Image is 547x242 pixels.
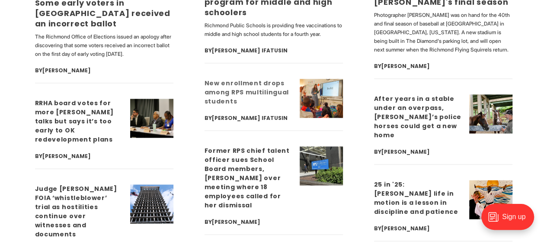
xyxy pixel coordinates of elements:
[469,180,512,219] img: 25 in '25: Lorenzo Gibson’s life in motion is a lesson in discipline and patience
[374,147,462,157] div: By
[205,79,289,106] a: New enrollment drops among RPS multilingual students
[474,200,547,242] iframe: portal-trigger
[35,99,114,144] a: RRHA board votes for more [PERSON_NAME] talks but says it’s too early to OK redevelopment plans
[212,218,260,226] a: [PERSON_NAME]
[212,47,288,54] a: [PERSON_NAME] Ifatusin
[381,148,430,155] a: [PERSON_NAME]
[35,184,117,239] a: Judge [PERSON_NAME] FOIA ‘whistleblower’ trial as hostilities continue over witnesses and documents
[374,180,458,216] a: 25 in '25: [PERSON_NAME] life in motion is a lesson in discipline and patience
[205,217,293,227] div: By
[42,152,91,160] a: [PERSON_NAME]
[205,113,293,123] div: By
[381,225,430,232] a: [PERSON_NAME]
[42,67,91,74] a: [PERSON_NAME]
[469,94,512,133] img: After years in a stable under an overpass, Richmond’s police horses could get a new home
[130,99,173,138] img: RRHA board votes for more Gilpin talks but says it’s too early to OK redevelopment plans
[35,32,173,58] p: The Richmond Office of Elections issued an apology after discovering that some voters received an...
[381,62,430,70] a: [PERSON_NAME]
[35,65,173,76] div: By
[205,45,343,56] div: By
[300,79,343,118] img: New enrollment drops among RPS multilingual students
[212,114,288,122] a: [PERSON_NAME] Ifatusin
[35,151,123,161] div: By
[205,21,343,39] p: Richmond Public Schools is providing free vaccinations to middle and high school students for a f...
[130,184,173,223] img: Judge postpones FOIA ‘whistleblower’ trial as hostilities continue over witnesses and documents
[374,94,461,139] a: After years in a stable under an overpass, [PERSON_NAME]’s police horses could get a new home
[374,223,462,234] div: By
[374,11,512,54] p: Photographer [PERSON_NAME] was on hand for the 40th and final season of baseball at [GEOGRAPHIC_D...
[300,146,343,185] img: Former RPS chief talent officer sues School Board members, Kamras over meeting where 18 employees...
[374,61,512,71] div: By
[205,146,290,210] a: Former RPS chief talent officer sues School Board members, [PERSON_NAME] over meeting where 18 em...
